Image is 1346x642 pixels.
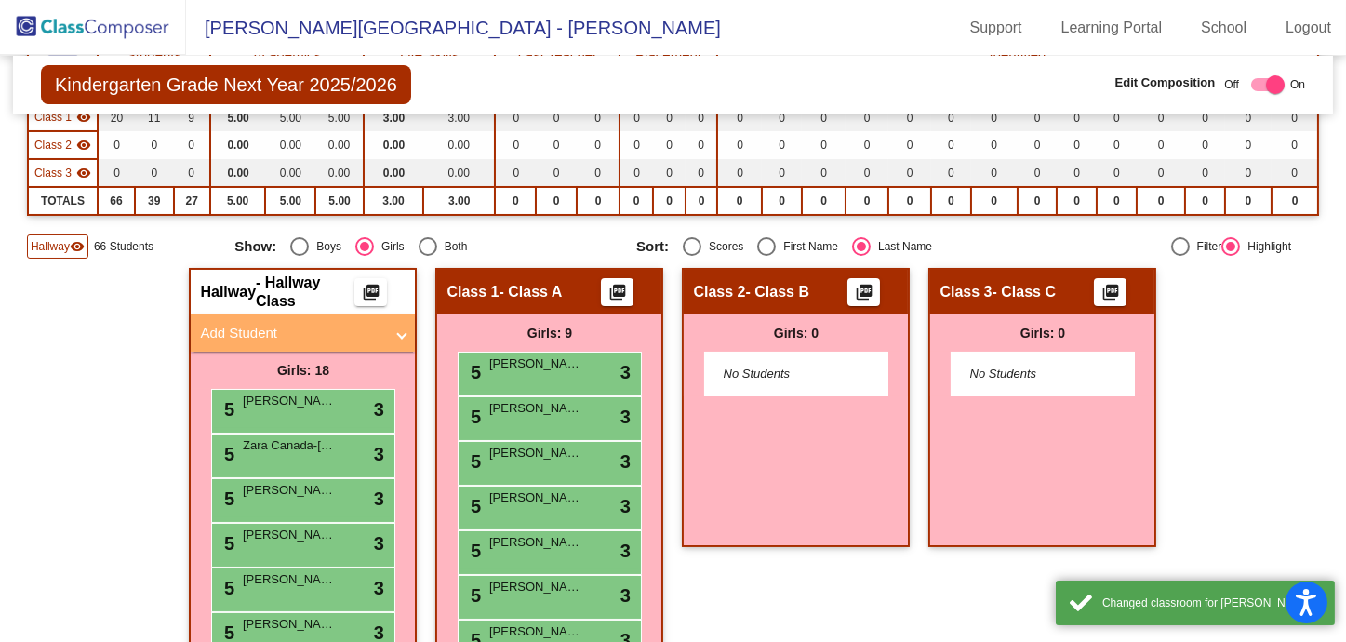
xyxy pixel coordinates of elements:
[717,103,762,131] td: 0
[220,488,234,509] span: 5
[135,103,173,131] td: 11
[620,403,631,431] span: 3
[1271,13,1346,43] a: Logout
[243,526,336,544] span: [PERSON_NAME]
[200,323,383,344] mat-panel-title: Add Student
[620,448,631,475] span: 3
[210,187,266,215] td: 5.00
[846,131,888,159] td: 0
[955,13,1037,43] a: Support
[423,131,495,159] td: 0.00
[802,187,846,215] td: 0
[846,187,888,215] td: 0
[1018,159,1057,187] td: 0
[606,283,629,309] mat-icon: picture_as_pdf
[234,237,622,256] mat-radio-group: Select an option
[256,274,354,311] span: - Hallway Class
[265,131,315,159] td: 0.00
[191,314,415,352] mat-expansion-panel-header: Add Student
[437,314,661,352] div: Girls: 9
[1272,159,1318,187] td: 0
[1018,187,1057,215] td: 0
[265,159,315,187] td: 0.00
[1137,131,1185,159] td: 0
[1046,13,1178,43] a: Learning Portal
[1225,103,1272,131] td: 0
[636,238,669,255] span: Sort:
[466,541,481,561] span: 5
[174,103,210,131] td: 9
[724,365,840,383] span: No Students
[1272,131,1318,159] td: 0
[364,103,423,131] td: 3.00
[888,131,931,159] td: 0
[701,238,743,255] div: Scores
[1099,283,1122,309] mat-icon: picture_as_pdf
[220,578,234,598] span: 5
[693,283,745,301] span: Class 2
[888,187,931,215] td: 0
[98,103,135,131] td: 20
[1186,13,1261,43] a: School
[846,159,888,187] td: 0
[717,187,762,215] td: 0
[653,103,686,131] td: 0
[495,131,536,159] td: 0
[309,238,341,255] div: Boys
[620,582,631,609] span: 3
[210,131,266,159] td: 0.00
[1097,103,1137,131] td: 0
[971,131,1018,159] td: 0
[802,103,846,131] td: 0
[686,103,717,131] td: 0
[686,159,717,187] td: 0
[34,165,72,181] span: Class 3
[243,570,336,589] span: [PERSON_NAME]
[76,110,91,125] mat-icon: visibility
[1224,76,1239,93] span: Off
[446,283,499,301] span: Class 1
[374,485,384,513] span: 3
[536,159,577,187] td: 0
[620,492,631,520] span: 3
[536,131,577,159] td: 0
[1097,131,1137,159] td: 0
[34,137,72,154] span: Class 2
[466,407,481,427] span: 5
[489,444,582,462] span: [PERSON_NAME]
[776,238,838,255] div: First Name
[186,13,721,43] span: [PERSON_NAME][GEOGRAPHIC_DATA] - [PERSON_NAME]
[315,103,364,131] td: 5.00
[98,159,135,187] td: 0
[374,574,384,602] span: 3
[684,314,908,352] div: Girls: 0
[315,131,364,159] td: 0.00
[437,238,468,255] div: Both
[653,131,686,159] td: 0
[76,138,91,153] mat-icon: visibility
[620,159,653,187] td: 0
[940,283,992,301] span: Class 3
[374,238,405,255] div: Girls
[489,399,582,418] span: [PERSON_NAME]
[971,103,1018,131] td: 0
[1057,159,1096,187] td: 0
[930,314,1154,352] div: Girls: 0
[174,131,210,159] td: 0
[971,187,1018,215] td: 0
[970,365,1086,383] span: No Students
[971,159,1018,187] td: 0
[489,488,582,507] span: [PERSON_NAME]
[601,278,633,306] button: Print Students Details
[802,131,846,159] td: 0
[931,103,970,131] td: 0
[135,187,173,215] td: 39
[686,187,717,215] td: 0
[1272,187,1318,215] td: 0
[466,496,481,516] span: 5
[653,187,686,215] td: 0
[374,529,384,557] span: 3
[495,159,536,187] td: 0
[1057,131,1096,159] td: 0
[210,159,266,187] td: 0.00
